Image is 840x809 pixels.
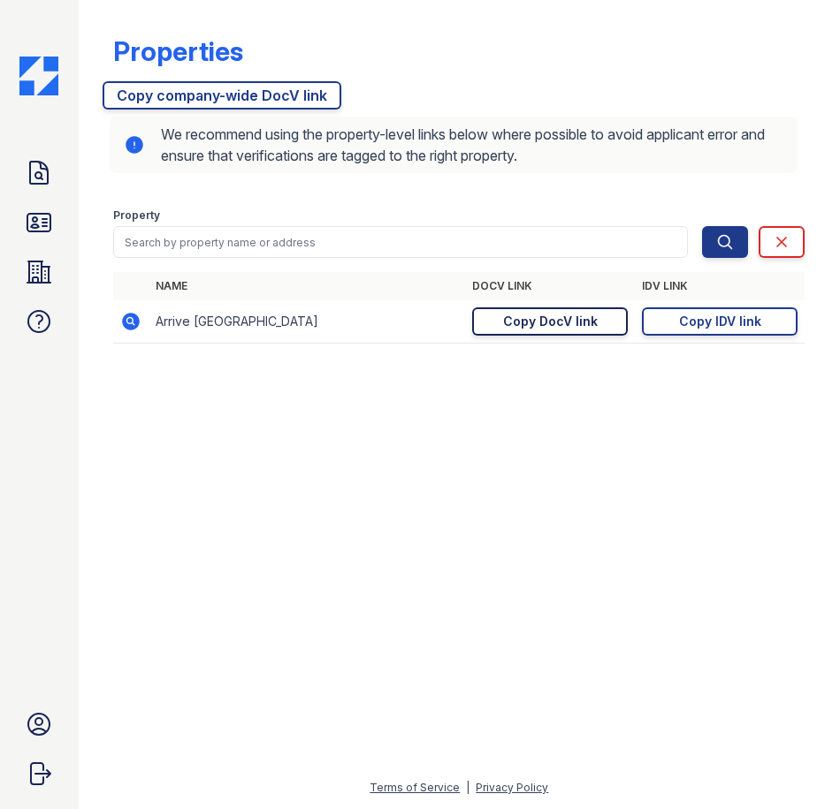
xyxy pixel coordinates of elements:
div: Copy IDV link [679,313,761,330]
input: Search by property name or address [113,226,688,258]
div: | [466,781,470,794]
a: Privacy Policy [476,781,548,794]
th: IDV Link [635,272,805,300]
a: Copy DocV link [472,307,628,336]
img: CE_Icon_Blue-c292c112584629df590d857e76928e9f676e5b41ef8f769ba2f05ee15b207248.png [19,57,58,95]
div: Copy DocV link [503,313,598,330]
td: Arrive [GEOGRAPHIC_DATA] [149,300,465,344]
label: Property [113,208,160,223]
a: Copy company-wide DocV link [103,81,341,110]
th: Name [149,272,465,300]
th: DocV Link [465,272,635,300]
div: We recommend using the property-level links below where possible to avoid applicant error and ens... [110,117,798,173]
a: Terms of Service [370,781,460,794]
a: Copy IDV link [642,307,798,336]
div: Properties [113,35,243,67]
